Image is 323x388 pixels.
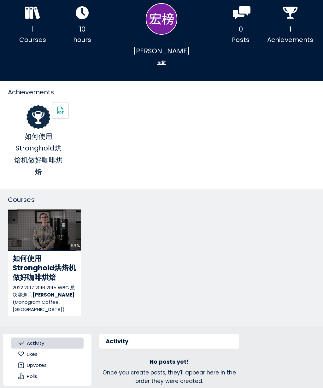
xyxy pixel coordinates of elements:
div: 如何使用Stronghold烘焙机做好咖啡烘焙 [8,131,69,178]
div: Once you create posts, they'll appear here in the order they were created. [99,368,239,385]
span: Courses [8,195,35,204]
div: hours [57,35,107,45]
div: 0 [216,23,266,35]
b: [PERSON_NAME] [32,291,74,298]
span: [PERSON_NAME] [133,45,190,57]
h3: No posts yet! [150,358,189,365]
div: Achievements [266,35,315,45]
a: 93% 如何使用Stronghold烘焙机做好咖啡烘焙 2022 2017 2016 2015 WBC 总决赛选手,[PERSON_NAME](Monogram Coffee, [GEOGRAP... [8,209,81,316]
span: Achievements [8,88,54,97]
img: certificate.png [26,105,50,129]
div: 1 [8,23,57,35]
div: 2022 2017 2016 2015 WBC 总决赛选手, (Monogram Coffee, [GEOGRAPHIC_DATA]) [13,284,76,313]
div: 1 [266,23,315,35]
span: Likes [27,350,38,358]
span: Activity [27,339,44,347]
div: edit [146,57,177,68]
img: School [52,103,68,118]
div: Posts [216,35,266,45]
span: Polls [27,373,37,380]
span: 如何使用Stronghold烘焙机做好咖啡烘焙 [13,253,76,282]
h3: Activity [106,338,128,345]
div: 10 [57,23,107,35]
div: 93% [71,242,80,249]
span: Upvotes [27,362,47,369]
div: Courses [8,35,57,45]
